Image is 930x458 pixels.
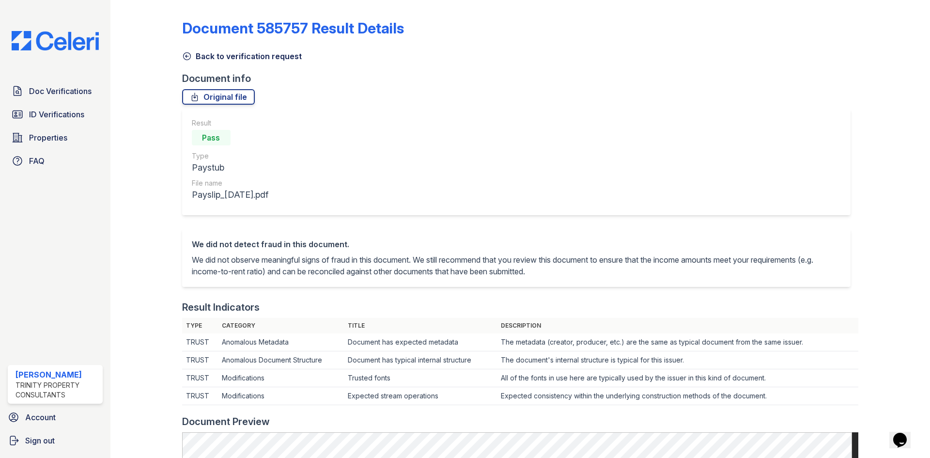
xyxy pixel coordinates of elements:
th: Category [218,318,344,333]
td: Modifications [218,387,344,405]
a: Account [4,408,107,427]
span: ID Verifications [29,109,84,120]
a: Original file [182,89,255,105]
a: ID Verifications [8,105,103,124]
td: Modifications [218,369,344,387]
td: TRUST [182,369,218,387]
td: Document has expected metadata [344,333,497,351]
td: TRUST [182,333,218,351]
td: Expected consistency within the underlying construction methods of the document. [497,387,858,405]
span: Properties [29,132,67,143]
img: CE_Logo_Blue-a8612792a0a2168367f1c8372b55b34899dd931a85d93a1a3d3e32e68fde9ad4.png [4,31,107,50]
div: Type [192,151,268,161]
div: Payslip_[DATE].pdf [192,188,268,202]
div: Trinity Property Consultants [15,380,99,400]
th: Type [182,318,218,333]
div: Result [192,118,268,128]
div: [PERSON_NAME] [15,369,99,380]
th: Description [497,318,858,333]
span: FAQ [29,155,45,167]
span: Sign out [25,435,55,446]
td: Trusted fonts [344,369,497,387]
td: The document's internal structure is typical for this issuer. [497,351,858,369]
td: Document has typical internal structure [344,351,497,369]
td: TRUST [182,351,218,369]
div: Document Preview [182,415,270,428]
td: All of the fonts in use here are typically used by the issuer in this kind of document. [497,369,858,387]
a: Properties [8,128,103,147]
td: Anomalous Document Structure [218,351,344,369]
iframe: chat widget [889,419,920,448]
span: Doc Verifications [29,85,92,97]
a: FAQ [8,151,103,171]
div: Pass [192,130,231,145]
a: Back to verification request [182,50,302,62]
th: Title [344,318,497,333]
div: We did not detect fraud in this document. [192,238,841,250]
div: File name [192,178,268,188]
a: Sign out [4,431,107,450]
a: Doc Verifications [8,81,103,101]
p: We did not observe meaningful signs of fraud in this document. We still recommend that you review... [192,254,841,277]
div: Paystub [192,161,268,174]
td: TRUST [182,387,218,405]
span: Account [25,411,56,423]
td: Expected stream operations [344,387,497,405]
td: Anomalous Metadata [218,333,344,351]
div: Result Indicators [182,300,260,314]
div: Document info [182,72,858,85]
td: The metadata (creator, producer, etc.) are the same as typical document from the same issuer. [497,333,858,351]
a: Document 585757 Result Details [182,19,404,37]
